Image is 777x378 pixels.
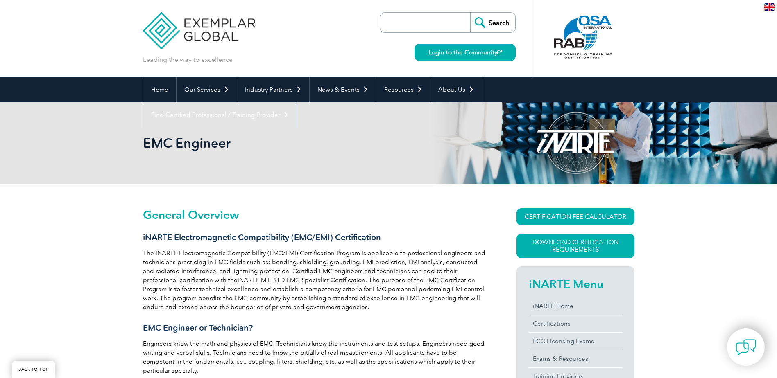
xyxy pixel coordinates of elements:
h3: EMC Engineer or Technician? [143,323,487,333]
a: Resources [376,77,430,102]
img: en [764,3,775,11]
a: Industry Partners [237,77,309,102]
h3: iNARTE Electromagnetic Compatibility (EMC/EMI) Certification [143,232,487,243]
a: About Us [430,77,482,102]
a: iNARTE MIL-STD EMC Specialist Certification [238,277,365,284]
a: Find Certified Professional / Training Provider [143,102,297,128]
h2: iNARTE Menu [529,277,622,290]
a: FCC Licensing Exams [529,333,622,350]
a: iNARTE Home [529,297,622,315]
input: Search [470,13,515,32]
p: Engineers know the math and physics of EMC. Technicians know the instruments and test setups. Eng... [143,339,487,375]
a: News & Events [310,77,376,102]
img: open_square.png [497,50,502,54]
a: Login to the Community [415,44,516,61]
img: contact-chat.png [736,337,756,358]
h2: General Overview [143,208,487,221]
p: The iNARTE Electromagnetic Compatibility (EMC/EMI) Certification Program is applicable to profess... [143,249,487,312]
a: Certifications [529,315,622,332]
a: BACK TO TOP [12,361,55,378]
h1: EMC Engineer [143,135,458,151]
a: Our Services [177,77,237,102]
a: Download Certification Requirements [516,234,634,258]
a: Home [143,77,176,102]
a: CERTIFICATION FEE CALCULATOR [516,208,634,225]
p: Leading the way to excellence [143,55,233,64]
a: Exams & Resources [529,350,622,367]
